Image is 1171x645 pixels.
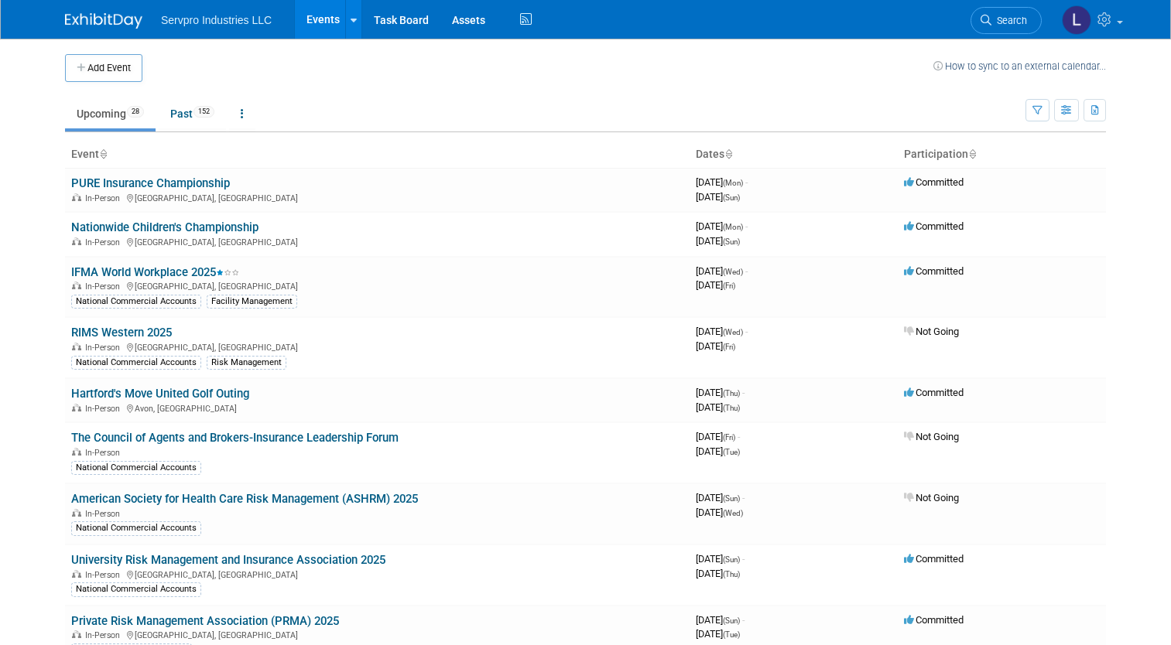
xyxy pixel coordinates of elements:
img: Lacey Reed [1062,5,1091,35]
img: In-Person Event [72,630,81,638]
div: Facility Management [207,295,297,309]
span: In-Person [85,282,125,292]
a: How to sync to an external calendar... [933,60,1106,72]
span: (Fri) [723,343,735,351]
div: [GEOGRAPHIC_DATA], [GEOGRAPHIC_DATA] [71,279,683,292]
th: Participation [898,142,1106,168]
img: In-Person Event [72,448,81,456]
span: In-Person [85,193,125,203]
span: Committed [904,265,964,277]
a: Sort by Start Date [724,148,732,160]
div: Avon, [GEOGRAPHIC_DATA] [71,401,683,414]
span: [DATE] [696,220,748,232]
div: National Commercial Accounts [71,521,201,535]
span: [DATE] [696,387,745,398]
span: [DATE] [696,553,745,565]
span: 28 [127,106,144,118]
span: (Thu) [723,389,740,398]
span: (Thu) [723,404,740,412]
span: Committed [904,614,964,626]
a: Hartford's Move United Golf Outing [71,387,249,401]
span: - [742,553,745,565]
span: Not Going [904,326,959,337]
span: (Fri) [723,433,735,442]
th: Dates [690,142,898,168]
div: Risk Management [207,356,286,370]
a: American Society for Health Care Risk Management (ASHRM) 2025 [71,492,418,506]
span: - [738,431,740,442]
span: [DATE] [696,628,740,640]
span: - [745,265,748,277]
span: - [742,387,745,398]
span: [DATE] [696,445,740,457]
span: In-Person [85,237,125,247]
span: (Sun) [723,237,740,246]
span: (Tue) [723,630,740,639]
span: [DATE] [696,568,740,579]
span: Committed [904,387,964,398]
span: (Fri) [723,282,735,290]
a: Sort by Event Name [99,148,107,160]
span: In-Person [85,343,125,353]
span: [DATE] [696,235,740,247]
img: In-Person Event [72,282,81,289]
span: In-Person [85,509,125,519]
span: Not Going [904,431,959,442]
img: In-Person Event [72,570,81,578]
span: [DATE] [696,431,740,442]
span: Not Going [904,492,959,503]
span: Committed [904,553,964,565]
span: In-Person [85,404,125,414]
span: (Sun) [723,555,740,564]
a: Search [971,7,1042,34]
a: Past152 [159,99,226,128]
span: (Sun) [723,616,740,625]
div: [GEOGRAPHIC_DATA], [GEOGRAPHIC_DATA] [71,191,683,203]
span: In-Person [85,448,125,458]
span: (Wed) [723,509,743,517]
span: In-Person [85,630,125,640]
div: National Commercial Accounts [71,295,201,309]
img: In-Person Event [72,193,81,201]
span: - [745,176,748,188]
a: RIMS Western 2025 [71,326,172,340]
a: PURE Insurance Championship [71,176,230,190]
div: [GEOGRAPHIC_DATA], [GEOGRAPHIC_DATA] [71,568,683,580]
img: In-Person Event [72,343,81,350]
a: The Council of Agents and Brokers-Insurance Leadership Forum [71,431,399,445]
div: National Commercial Accounts [71,356,201,370]
div: National Commercial Accounts [71,461,201,475]
img: In-Person Event [72,404,81,411]
span: (Sun) [723,494,740,503]
img: In-Person Event [72,237,81,245]
span: [DATE] [696,279,735,291]
a: Sort by Participation Type [968,148,976,160]
div: National Commercial Accounts [71,582,201,596]
span: [DATE] [696,176,748,188]
img: ExhibitDay [65,13,142,29]
a: University Risk Management and Insurance Association 2025 [71,553,385,567]
span: (Mon) [723,179,743,187]
div: [GEOGRAPHIC_DATA], [GEOGRAPHIC_DATA] [71,628,683,640]
a: IFMA World Workplace 2025 [71,265,239,279]
button: Add Event [65,54,142,82]
span: [DATE] [696,507,743,518]
span: Committed [904,176,964,188]
span: [DATE] [696,265,748,277]
span: Committed [904,220,964,232]
div: [GEOGRAPHIC_DATA], [GEOGRAPHIC_DATA] [71,340,683,353]
a: Nationwide Children's Championship [71,220,259,234]
span: (Wed) [723,268,743,276]
span: [DATE] [696,401,740,413]
span: [DATE] [696,340,735,352]
span: (Thu) [723,570,740,578]
span: [DATE] [696,614,745,626]
a: Upcoming28 [65,99,156,128]
th: Event [65,142,690,168]
span: Search [991,15,1027,26]
span: [DATE] [696,326,748,337]
span: 152 [193,106,214,118]
a: Private Risk Management Association (PRMA) 2025 [71,614,339,628]
span: (Mon) [723,223,743,231]
span: - [742,492,745,503]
